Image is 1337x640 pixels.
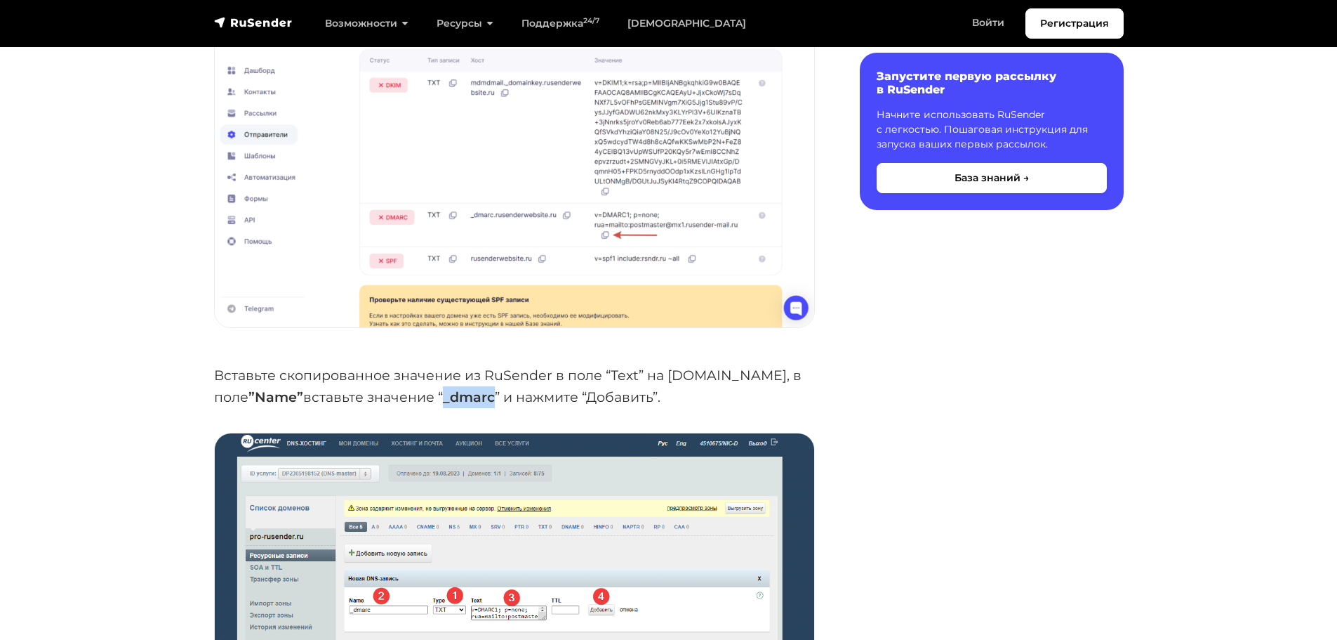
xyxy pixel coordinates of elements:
[860,53,1124,210] a: Запустите первую рассылку в RuSender Начните использовать RuSender с легкостью. Пошаговая инструк...
[311,9,423,38] a: Возможности
[443,388,495,405] strong: _dmarc
[214,365,815,407] p: Вставьте скопированное значение из RuSender в поле “Text” на [DOMAIN_NAME], в поле вставьте значе...
[1025,8,1124,39] a: Регистрация
[423,9,507,38] a: Ресурсы
[958,8,1018,37] a: Войти
[214,15,293,30] img: RuSender
[613,9,760,38] a: [DEMOGRAPHIC_DATA]
[877,107,1107,152] p: Начните использовать RuSender с легкостью. Пошаговая инструкция для запуска ваших первых рассылок.
[248,388,303,405] strong: ”Name”
[877,70,1107,96] h6: Запустите первую рассылку в RuSender
[877,163,1107,193] button: База знаний →
[583,16,599,25] sup: 24/7
[507,9,613,38] a: Поддержка24/7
